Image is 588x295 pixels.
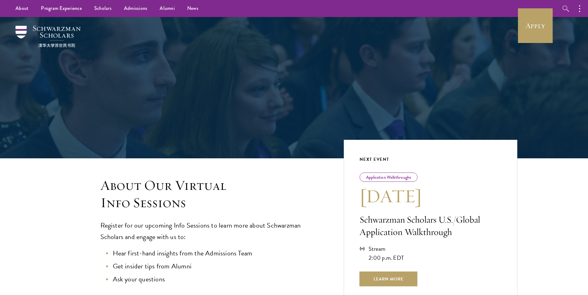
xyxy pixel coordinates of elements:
span: Learn More [360,271,418,286]
img: Schwarzman Scholars [15,26,81,47]
a: Apply [518,8,553,43]
li: Ask your questions [107,274,319,285]
li: Get insider tips from Alumni [107,261,319,272]
li: Hear first-hand insights from the Admissions Team [107,248,319,259]
div: 2:00 p.m. EDT [369,253,404,262]
div: Next Event [360,156,502,163]
h3: [DATE] [360,185,502,207]
p: Schwarzman Scholars U.S./Global Application Walkthrough [360,213,502,238]
h3: About Our Virtual Info Sessions [100,177,319,212]
div: Application Walkthroughs [360,173,418,182]
div: Stream [369,244,404,253]
p: Register for our upcoming Info Sessions to learn more about Schwarzman Scholars and engage with u... [100,220,319,243]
